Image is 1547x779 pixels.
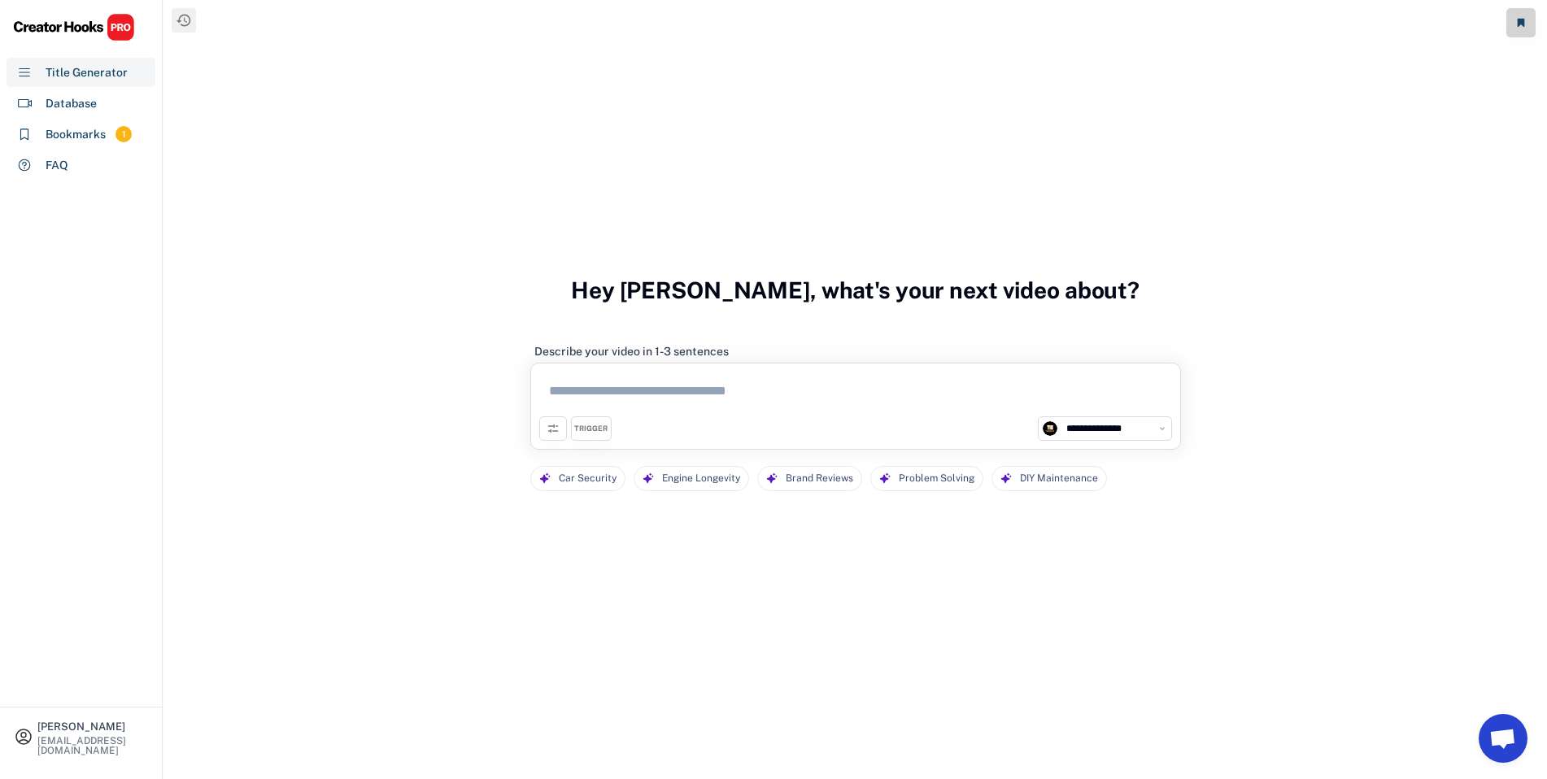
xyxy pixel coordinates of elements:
div: [PERSON_NAME] [37,721,148,732]
div: DIY Maintenance [1020,467,1098,490]
div: Database [46,95,97,112]
div: Problem Solving [899,467,974,490]
img: channels4_profile.jpg [1043,421,1057,436]
div: Car Security [559,467,617,490]
a: Chat abierto [1479,714,1527,763]
div: Describe your video in 1-3 sentences [534,344,729,359]
div: 1 [115,128,132,141]
img: CHPRO%20Logo.svg [13,13,135,41]
div: FAQ [46,157,68,174]
div: Bookmarks [46,126,106,143]
div: Engine Longevity [662,467,740,490]
div: Brand Reviews [786,467,853,490]
div: Title Generator [46,64,128,81]
h3: Hey [PERSON_NAME], what's your next video about? [571,259,1140,321]
div: TRIGGER [574,424,608,434]
div: [EMAIL_ADDRESS][DOMAIN_NAME] [37,736,148,755]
